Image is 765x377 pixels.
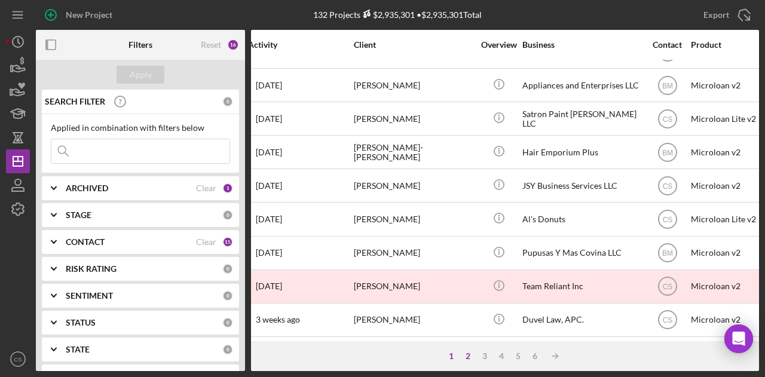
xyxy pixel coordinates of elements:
div: Reset [201,40,221,50]
div: Apply [130,66,152,84]
text: CS [662,216,672,224]
text: CS [14,356,22,363]
button: New Project [36,3,124,27]
text: CS [662,115,672,123]
div: Activity [248,40,353,50]
div: 6 [527,351,543,361]
div: [PERSON_NAME] [354,170,473,201]
div: New Project [66,3,112,27]
div: 16 [227,39,239,51]
time: 2025-08-17 16:53 [256,281,282,291]
div: Hair Emporium Plus [522,136,642,168]
div: 1 [443,351,460,361]
text: CS [662,182,672,191]
b: CONTACT [66,237,105,247]
div: [PERSON_NAME] [354,103,473,134]
div: 0 [222,210,233,220]
div: [PERSON_NAME] [354,69,473,101]
div: Applied in combination with filters below [51,123,230,133]
div: Clear [196,237,216,247]
time: 2025-08-19 19:46 [256,181,282,191]
div: 4 [493,351,510,361]
button: CS [6,347,30,371]
div: [PERSON_NAME] [354,304,473,336]
div: Team Reliant Inc [522,271,642,302]
div: Clear [196,183,216,193]
b: SEARCH FILTER [45,97,105,106]
b: SENTIMENT [66,291,113,301]
div: JSY Business Services LLC [522,170,642,201]
div: Client [354,40,473,50]
b: RISK RATING [66,264,117,274]
text: BM [662,249,673,258]
text: BM [662,81,673,90]
text: CS [662,283,672,291]
b: STATE [66,345,90,354]
div: [PERSON_NAME]-[PERSON_NAME] [354,136,473,168]
time: 2025-08-20 20:08 [256,148,282,157]
b: STAGE [66,210,91,220]
time: 2025-08-22 21:32 [256,81,282,90]
button: Apply [117,66,164,84]
div: 0 [222,317,233,328]
div: [PERSON_NAME] [354,237,473,269]
div: Al's Donuts [522,203,642,235]
div: Duvel Law, APC. [522,304,642,336]
text: BM [662,148,673,157]
time: 2025-08-15 20:31 [256,315,300,324]
div: Appliances and Enterprises LLC [522,69,642,101]
time: 2025-08-19 18:41 [256,214,282,224]
div: 0 [222,96,233,107]
div: 1 [222,183,233,194]
b: ARCHIVED [66,183,108,193]
div: 3 [476,351,493,361]
div: $2,935,301 [360,10,415,20]
div: [PERSON_NAME] [354,203,473,235]
div: 5 [510,351,527,361]
div: Open Intercom Messenger [724,324,753,353]
time: 2025-08-19 18:11 [256,248,282,258]
b: Filters [128,40,152,50]
div: 0 [222,344,233,355]
div: 15 [222,237,233,247]
div: Export [703,3,729,27]
div: Business [522,40,642,50]
b: STATUS [66,318,96,327]
div: Pupusas Y Mas Covina LLC [522,237,642,269]
div: 132 Projects • $2,935,301 Total [313,10,482,20]
text: CS [662,316,672,324]
time: 2025-08-21 14:22 [256,114,282,124]
div: Contact [645,40,690,50]
button: Export [691,3,759,27]
div: Satron Paint [PERSON_NAME] LLC [522,103,642,134]
div: 0 [222,290,233,301]
div: 2 [460,351,476,361]
div: 0 [222,263,233,274]
div: Overview [476,40,521,50]
div: [PERSON_NAME] [354,271,473,302]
